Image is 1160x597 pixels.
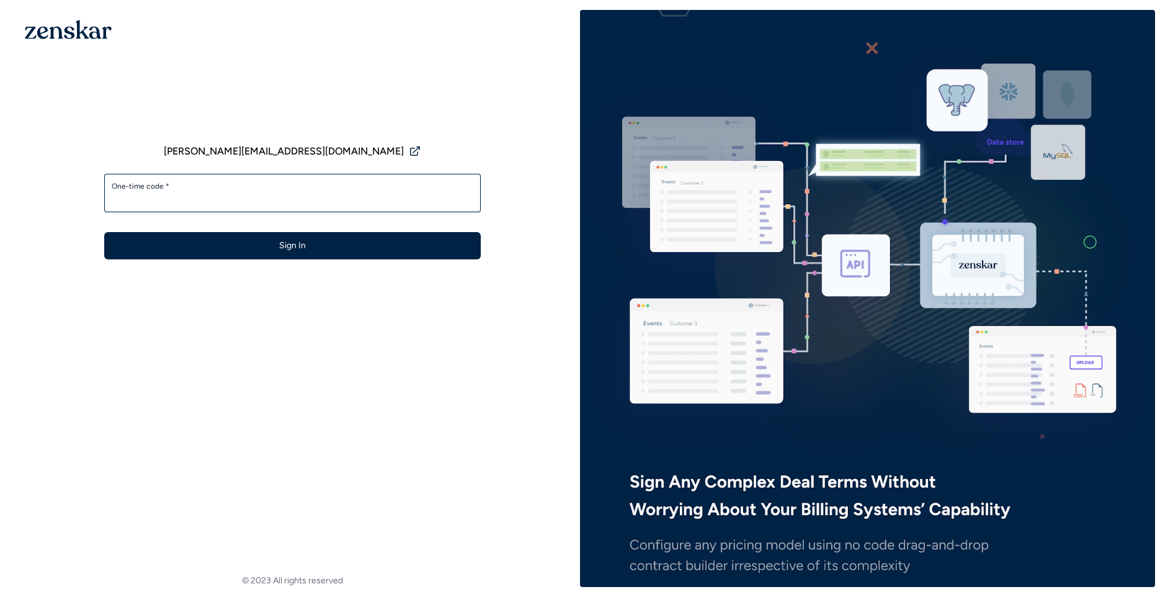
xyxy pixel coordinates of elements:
[5,575,580,587] footer: © 2023 All rights reserved
[164,144,404,159] span: [PERSON_NAME][EMAIL_ADDRESS][DOMAIN_NAME]
[25,20,112,39] img: 1OGAJ2xQqyY4LXKgY66KYq0eOWRCkrZdAb3gUhuVAqdWPZE9SRJmCz+oDMSn4zDLXe31Ii730ItAGKgCKgCCgCikA4Av8PJUP...
[112,181,473,191] label: One-time code *
[104,232,481,259] button: Sign In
